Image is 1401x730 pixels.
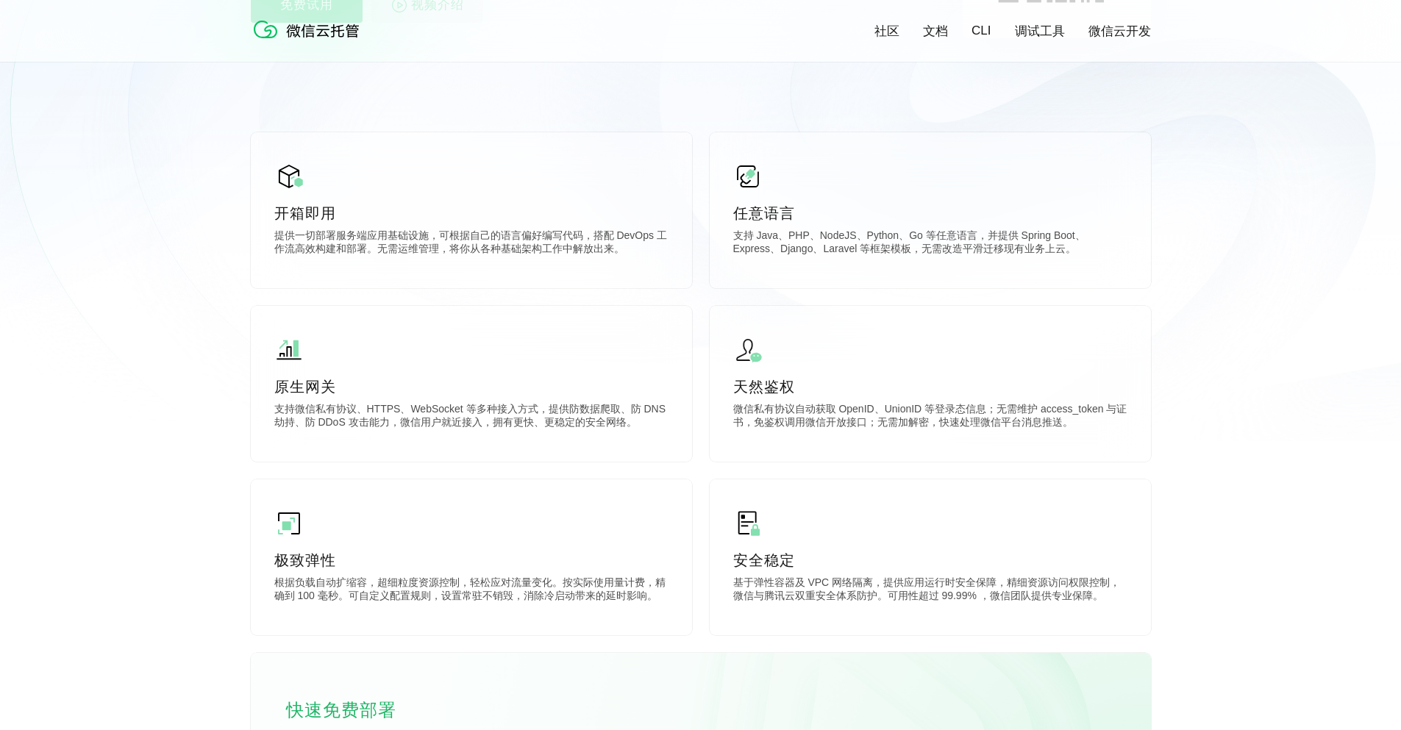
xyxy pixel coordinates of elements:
[733,203,1127,223] p: 任意语言
[274,403,669,432] p: 支持微信私有协议、HTTPS、WebSocket 等多种接入方式，提供防数据爬取、防 DNS 劫持、防 DDoS 攻击能力，微信用户就近接入，拥有更快、更稳定的安全网络。
[733,229,1127,259] p: 支持 Java、PHP、NodeJS、Python、Go 等任意语言，并提供 Spring Boot、Express、Django、Laravel 等框架模板，无需改造平滑迁移现有业务上云。
[972,24,991,38] a: CLI
[274,229,669,259] p: 提供一切部署服务端应用基础设施，可根据自己的语言偏好编写代码，搭配 DevOps 工作流高效构建和部署。无需运维管理，将你从各种基础架构工作中解放出来。
[274,376,669,397] p: 原生网关
[286,695,433,725] p: 快速免费部署
[274,550,669,570] p: 极致弹性
[1088,23,1151,40] a: 微信云开发
[274,576,669,606] p: 根据负载自动扩缩容，超细粒度资源控制，轻松应对流量变化。按实际使用量计费，精确到 100 毫秒。可自定义配置规则，设置常驻不销毁，消除冷启动带来的延时影响。
[251,15,368,44] img: 微信云托管
[733,550,1127,570] p: 安全稳定
[733,376,1127,397] p: 天然鉴权
[733,576,1127,606] p: 基于弹性容器及 VPC 网络隔离，提供应用运行时安全保障，精细资源访问权限控制，微信与腾讯云双重安全体系防护。可用性超过 99.99% ，微信团队提供专业保障。
[1015,23,1065,40] a: 调试工具
[733,403,1127,432] p: 微信私有协议自动获取 OpenID、UnionID 等登录态信息；无需维护 access_token 与证书，免鉴权调用微信开放接口；无需加解密，快速处理微信平台消息推送。
[251,34,368,46] a: 微信云托管
[874,23,899,40] a: 社区
[923,23,948,40] a: 文档
[274,203,669,223] p: 开箱即用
